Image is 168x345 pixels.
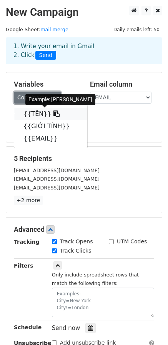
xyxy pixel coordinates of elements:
[35,51,56,60] span: Send
[14,167,100,173] small: [EMAIL_ADDRESS][DOMAIN_NAME]
[8,42,160,60] div: 1. Write your email in Gmail 2. Click
[111,25,162,34] span: Daily emails left: 50
[14,225,154,234] h5: Advanced
[90,80,155,89] h5: Email column
[14,176,100,182] small: [EMAIL_ADDRESS][DOMAIN_NAME]
[52,325,80,332] span: Send now
[111,27,162,32] a: Daily emails left: 50
[14,196,43,205] a: +2 more
[14,108,87,120] a: {{TÊN}}
[14,132,87,145] a: {{EMAIL}}
[14,154,154,163] h5: 5 Recipients
[6,6,162,19] h2: New Campaign
[25,94,95,105] div: Example: [PERSON_NAME]
[40,27,68,32] a: mail merge
[52,272,139,286] small: Only include spreadsheet rows that match the following filters:
[14,80,78,89] h5: Variables
[60,247,91,255] label: Track Clicks
[14,92,61,104] a: Copy/paste...
[14,239,40,245] strong: Tracking
[130,308,168,345] iframe: Chat Widget
[14,120,87,132] a: {{GIỚI TÍNH}}
[14,185,100,191] small: [EMAIL_ADDRESS][DOMAIN_NAME]
[60,238,93,246] label: Track Opens
[130,308,168,345] div: Tiện ích trò chuyện
[14,263,33,269] strong: Filters
[14,324,42,330] strong: Schedule
[117,238,147,246] label: UTM Codes
[6,27,68,32] small: Google Sheet:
